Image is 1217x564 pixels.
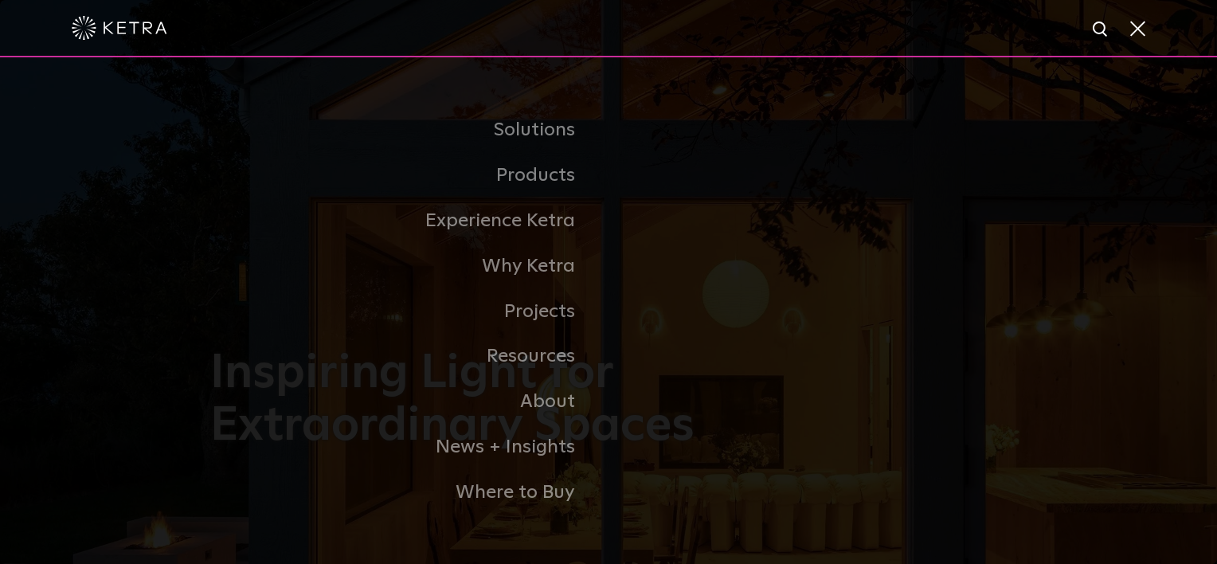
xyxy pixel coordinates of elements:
[210,470,608,515] a: Where to Buy
[210,425,608,470] a: News + Insights
[1091,20,1111,40] img: search icon
[210,108,1007,515] div: Navigation Menu
[210,334,608,379] a: Resources
[72,16,167,40] img: ketra-logo-2019-white
[210,244,608,289] a: Why Ketra
[210,198,608,244] a: Experience Ketra
[210,379,608,425] a: About
[210,153,608,198] a: Products
[210,289,608,335] a: Projects
[210,108,608,153] a: Solutions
